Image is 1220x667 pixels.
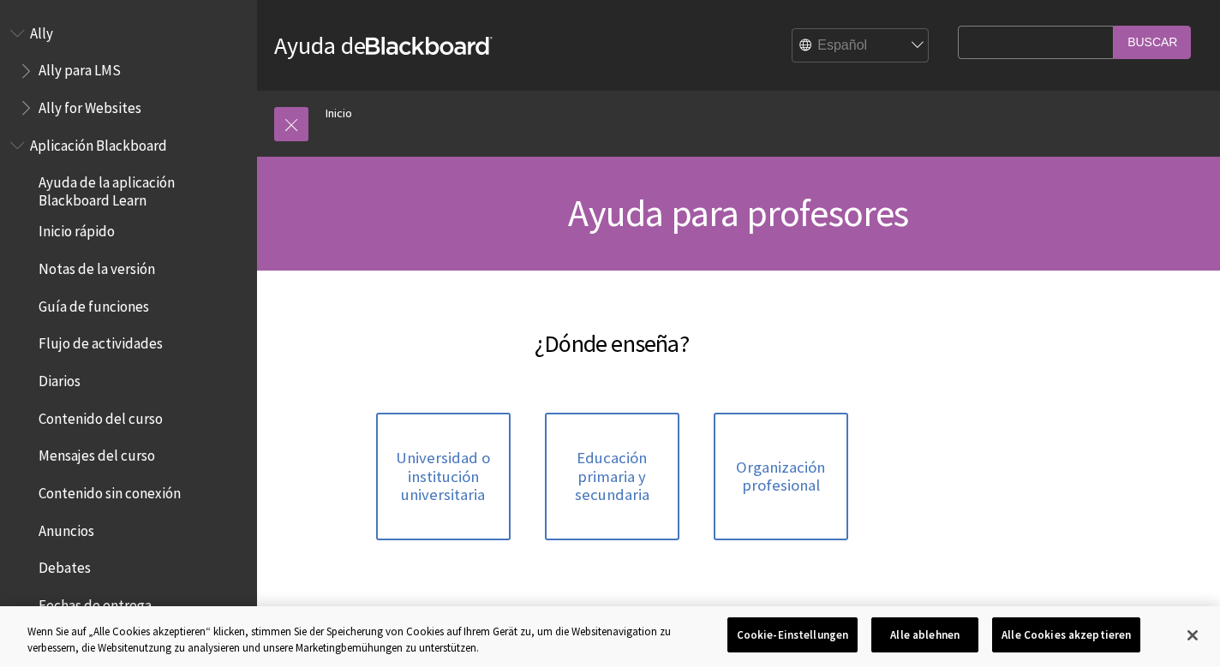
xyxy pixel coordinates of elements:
span: Notas de la versión [39,254,155,277]
span: Anuncios [39,516,94,539]
span: Ayuda para profesores [568,189,908,236]
a: Ayuda deBlackboard [274,30,493,61]
strong: Blackboard [366,37,493,55]
div: Wenn Sie auf „Alle Cookies akzeptieren“ klicken, stimmen Sie der Speicherung von Cookies auf Ihre... [27,623,671,657]
span: Contenido sin conexión [39,479,181,502]
select: Site Language Selector [792,29,930,63]
span: Organización profesional [724,458,838,495]
span: Ayuda de la aplicación Blackboard Learn [39,169,245,209]
button: Cookie-Einstellungen [727,617,858,653]
span: Fechas de entrega [39,591,152,614]
input: Buscar [1114,26,1191,59]
a: Organización profesional [714,413,848,540]
span: Educación primaria y secundaria [555,449,669,504]
span: Flujo de actividades [39,330,163,353]
span: Diarios [39,366,81,390]
span: Debates [39,554,91,577]
span: Ally para LMS [39,57,121,80]
a: Inicio [326,103,352,124]
span: Ally [30,19,53,42]
a: Educación primaria y secundaria [545,413,679,540]
button: Alle ablehnen [871,617,978,653]
span: Contenido del curso [39,404,163,427]
nav: Book outline for Anthology Ally Help [10,19,247,122]
a: Universidad o institución universitaria [376,413,511,540]
span: Mensajes del curso [39,442,155,465]
span: Inicio rápido [39,217,115,241]
span: Ally for Websites [39,93,141,116]
button: Schließen [1174,616,1211,654]
span: Aplicación Blackboard [30,131,167,154]
span: Guía de funciones [39,292,149,315]
span: Universidad o institución universitaria [386,449,500,504]
h2: ¿Dónde enseña? [274,305,949,361]
button: Alle Cookies akzeptieren [992,617,1140,653]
